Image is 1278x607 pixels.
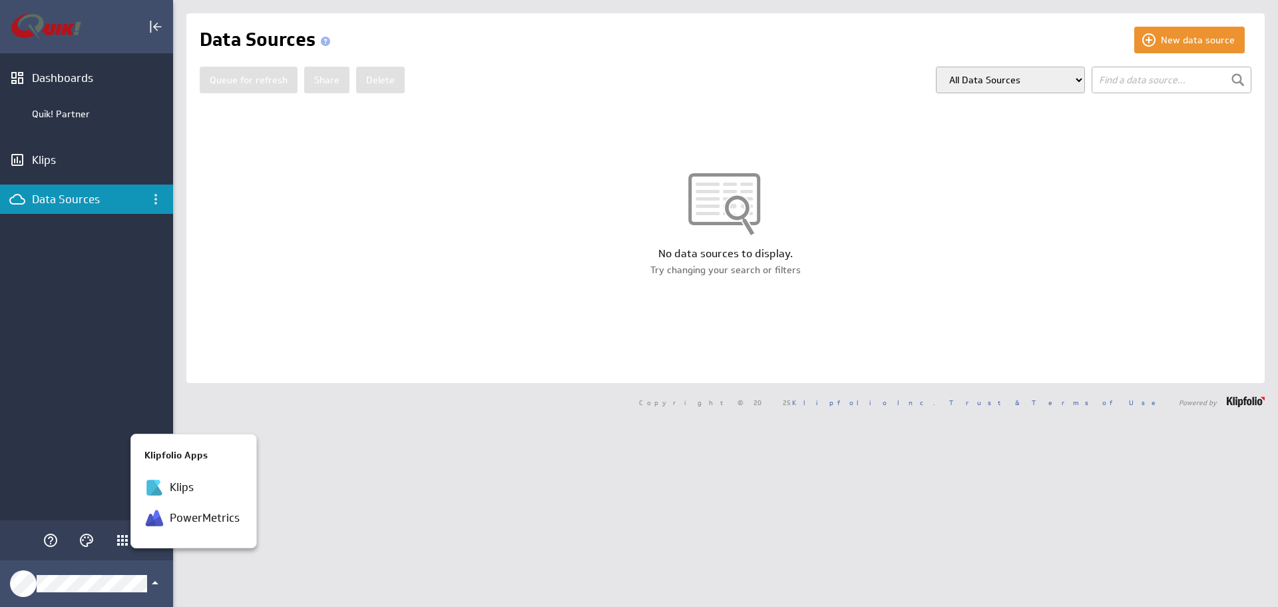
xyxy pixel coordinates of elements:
[170,508,240,528] h3: PowerMetrics
[144,448,243,462] p: Klipfolio Apps
[170,478,194,498] h3: Klips
[131,503,256,534] div: PowerMetrics
[144,478,164,498] img: klips.svg
[144,508,164,528] img: power-metrics.svg
[131,472,256,503] div: Klips
[131,438,256,544] div: Klipfolio AppsKlipsPowerMetrics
